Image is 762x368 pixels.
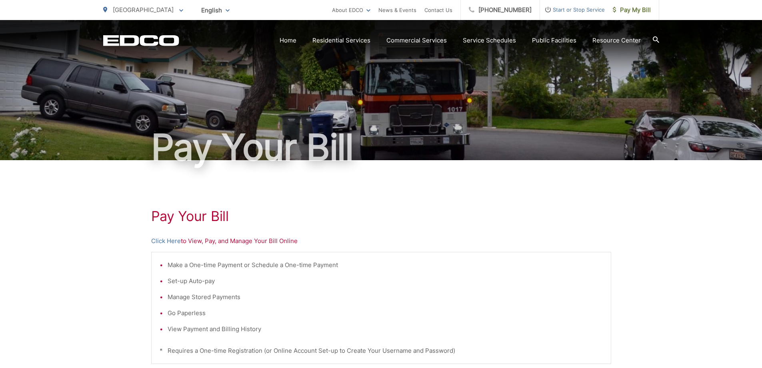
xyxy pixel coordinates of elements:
[168,308,603,318] li: Go Paperless
[168,292,603,302] li: Manage Stored Payments
[195,3,236,17] span: English
[424,5,452,15] a: Contact Us
[280,36,296,45] a: Home
[168,324,603,334] li: View Payment and Billing History
[532,36,576,45] a: Public Facilities
[613,5,651,15] span: Pay My Bill
[592,36,641,45] a: Resource Center
[463,36,516,45] a: Service Schedules
[151,236,181,246] a: Click Here
[151,236,611,246] p: to View, Pay, and Manage Your Bill Online
[332,5,370,15] a: About EDCO
[168,276,603,286] li: Set-up Auto-pay
[160,346,603,356] p: * Requires a One-time Registration (or Online Account Set-up to Create Your Username and Password)
[103,127,659,167] h1: Pay Your Bill
[151,208,611,224] h1: Pay Your Bill
[113,6,174,14] span: [GEOGRAPHIC_DATA]
[168,260,603,270] li: Make a One-time Payment or Schedule a One-time Payment
[378,5,416,15] a: News & Events
[312,36,370,45] a: Residential Services
[103,35,179,46] a: EDCD logo. Return to the homepage.
[386,36,447,45] a: Commercial Services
